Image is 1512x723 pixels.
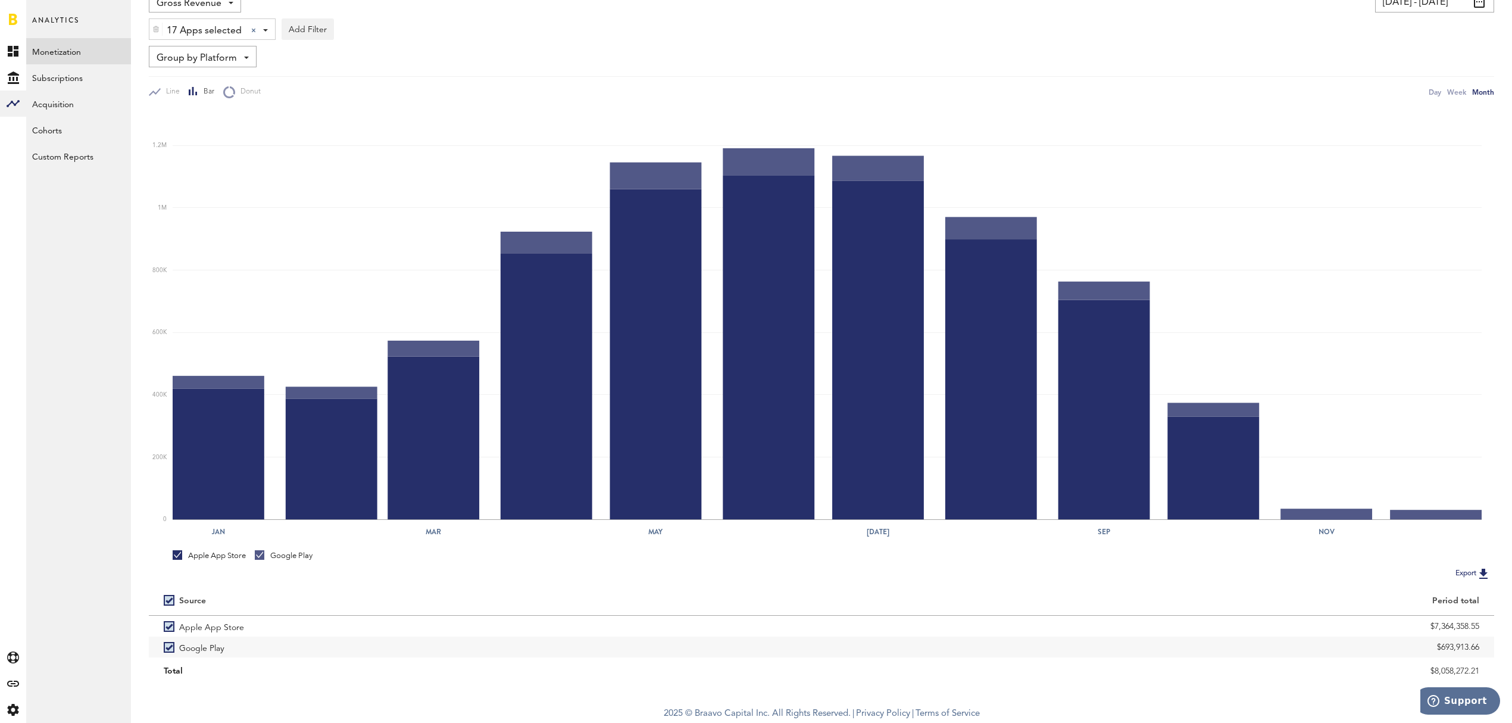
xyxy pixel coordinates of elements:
a: Monetization [26,38,131,64]
div: $7,364,358.55 [836,618,1479,635]
text: 400K [152,392,167,398]
div: Day [1429,86,1441,98]
text: Sep [1098,526,1110,537]
iframe: Opens a widget where you can find more information [1420,687,1500,717]
button: Add Filter [282,18,334,40]
a: Custom Reports [26,143,131,169]
div: $693,913.66 [836,638,1479,656]
span: Line [161,87,180,97]
div: $8,058,272.21 [836,662,1479,680]
text: 600K [152,330,167,336]
span: Donut [235,87,261,97]
text: 1M [158,205,167,211]
text: Nov [1319,526,1335,537]
span: Bar [198,87,214,97]
div: Apple App Store [173,550,246,561]
a: Privacy Policy [856,709,910,718]
button: Export [1452,566,1494,581]
text: May [648,526,663,537]
a: Subscriptions [26,64,131,91]
span: 2025 © Braavo Capital Inc. All Rights Reserved. [664,705,851,723]
span: Apple App Store [179,616,244,637]
a: Cohorts [26,117,131,143]
span: Analytics [32,13,79,38]
div: Google Play [255,550,313,561]
div: Month [1472,86,1494,98]
a: Acquisition [26,91,131,117]
span: 17 Apps selected [167,21,242,41]
span: Group by Platform [157,48,237,68]
img: Export [1476,566,1491,581]
text: Jan [211,526,225,537]
text: [DATE] [867,526,889,537]
div: Clear [251,28,256,33]
div: Delete [149,19,163,39]
text: 800K [152,267,167,273]
text: 200K [152,454,167,460]
text: Mar [426,526,441,537]
div: Total [164,662,807,680]
div: Period total [836,596,1479,606]
a: Terms of Service [916,709,980,718]
img: trash_awesome_blue.svg [152,25,160,33]
text: 1.2M [152,143,167,149]
div: Week [1447,86,1466,98]
span: Google Play [179,637,224,657]
div: Source [179,596,206,606]
text: 0 [163,517,167,523]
